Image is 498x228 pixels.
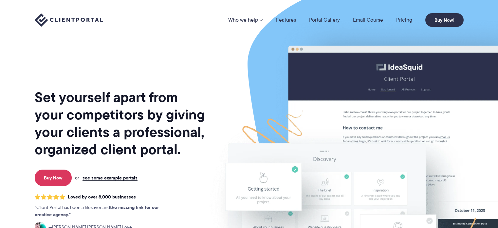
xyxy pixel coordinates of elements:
h1: Set yourself apart from your competitors by giving your clients a professional, organized client ... [35,89,206,158]
p: Client Portal has been a lifesaver and . [35,204,172,218]
a: Portal Gallery [309,17,340,23]
a: Features [276,17,296,23]
a: Pricing [396,17,412,23]
strong: the missing link for our creative agency [35,204,159,218]
span: Loved by over 8,000 businesses [68,194,136,200]
a: Buy Now [35,170,72,186]
a: Email Course [353,17,383,23]
a: see some example portals [83,175,138,181]
a: Who we help [228,17,263,23]
span: or [75,175,79,181]
a: Buy Now! [425,13,464,27]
